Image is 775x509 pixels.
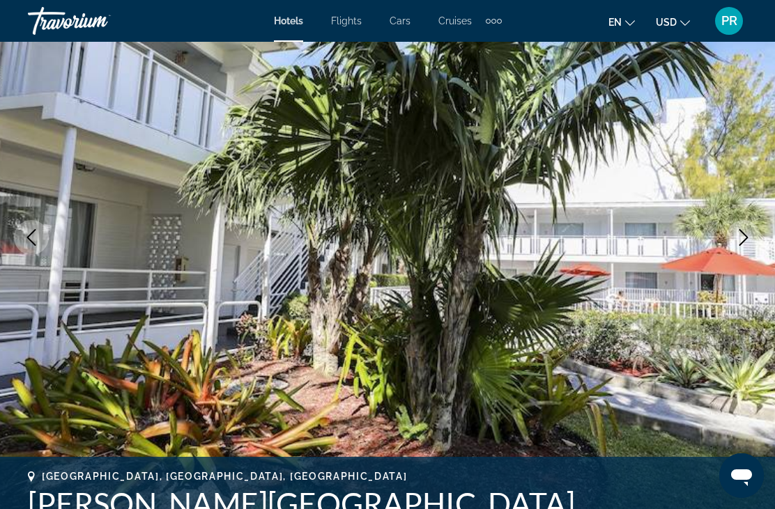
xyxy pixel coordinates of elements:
span: en [608,17,622,28]
button: Change language [608,12,635,32]
a: Travorium [28,3,167,39]
button: Previous image [14,220,49,255]
button: Change currency [656,12,690,32]
a: Flights [331,15,362,26]
span: PR [721,14,737,28]
span: [GEOGRAPHIC_DATA], [GEOGRAPHIC_DATA], [GEOGRAPHIC_DATA] [42,471,407,482]
iframe: Button to launch messaging window [719,453,764,498]
button: Next image [726,220,761,255]
a: Cruises [438,15,472,26]
button: User Menu [711,6,747,36]
a: Hotels [274,15,303,26]
a: Cars [390,15,410,26]
button: Extra navigation items [486,10,502,32]
span: USD [656,17,677,28]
